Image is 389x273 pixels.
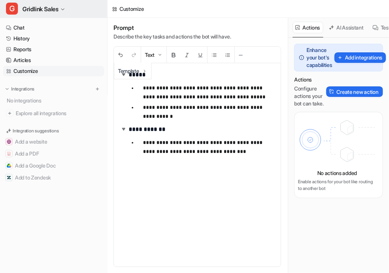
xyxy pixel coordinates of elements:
[7,163,11,168] img: Add a Google Doc
[114,63,151,79] button: Template
[120,125,127,133] img: expand-arrow.svg
[326,86,383,97] button: Create new action
[3,66,104,76] a: Customize
[127,47,141,63] button: Redo
[317,169,357,177] p: No actions added
[141,47,167,63] button: Text
[298,178,376,192] p: Enable actions for your bot like routing to another bot
[7,139,11,144] img: Add a website
[194,47,207,63] button: Underline
[3,236,104,246] a: Invite teammates
[3,148,104,160] button: Add a PDFAdd a PDF
[306,46,332,69] p: Enhance your bot's capabilities
[22,4,58,14] span: Gridlink Sales
[3,257,104,267] a: Help and support
[334,52,386,63] button: Add integrations
[114,47,127,63] button: Undo
[180,47,194,63] button: Italic
[157,52,163,58] img: Dropdown Down Arrow
[11,86,34,92] p: Integrations
[3,172,104,184] button: Add to ZendeskAdd to Zendesk
[6,3,18,15] span: G
[3,55,104,65] a: Articles
[197,52,203,58] img: Underline
[294,85,326,107] p: Configure actions your bot can take.
[4,94,104,107] div: No integrations
[294,76,326,83] p: Actions
[4,86,10,92] img: expand menu
[3,44,104,55] a: Reports
[95,86,100,92] img: menu_add.svg
[3,33,104,44] a: History
[208,47,221,63] button: Unordered List
[7,151,11,156] img: Add a PDF
[13,128,59,134] p: Integration suggestions
[3,108,104,119] a: Explore all integrations
[293,22,323,33] button: Actions
[3,136,104,148] button: Add a websiteAdd a website
[235,47,247,63] button: ─
[113,24,231,31] h1: Prompt
[329,89,334,94] img: Create action
[6,110,13,117] img: explore all integrations
[326,22,367,33] button: AI Assistant
[211,52,217,58] img: Unordered List
[167,47,180,63] button: Bold
[3,85,37,93] button: Integrations
[3,160,104,172] button: Add a Google DocAdd a Google Doc
[120,71,127,78] img: expand-arrow.svg
[131,52,137,58] img: Redo
[3,246,104,257] a: Create a new Bot
[184,52,190,58] img: Italic
[221,47,234,63] button: Ordered List
[3,22,104,33] a: Chat
[119,5,144,13] div: Customize
[113,33,231,40] p: Describe the key tasks and actions the bot will have.
[16,107,101,119] span: Explore all integrations
[225,52,231,58] img: Ordered List
[118,52,124,58] img: Undo
[7,175,11,180] img: Add to Zendesk
[171,52,177,58] img: Bold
